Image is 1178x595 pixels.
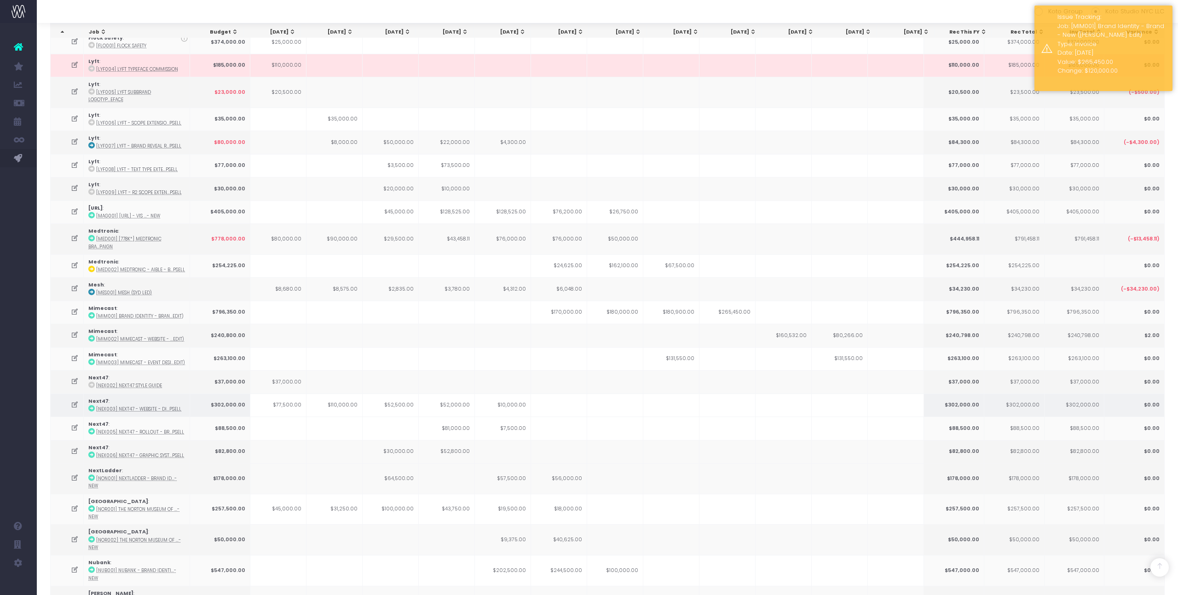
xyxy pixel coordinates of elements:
td: $2,835.00 [363,277,419,300]
td: $43,750.00 [419,494,475,525]
th: Aug 25: activate to sort column ascending [474,23,531,41]
strong: Lyft [88,112,99,119]
strong: Flock Safety [88,34,123,41]
td: $110,000.00 [924,54,984,77]
td: : [84,131,190,154]
td: $9,375.00 [475,524,531,555]
td: $84,300.00 [984,131,1045,154]
strong: Lyft [88,81,99,88]
td: $34,230.00 [924,277,984,300]
abbr: [LYF004] Lyft Typeface Commission [96,66,178,72]
td: $76,200.00 [531,200,587,223]
td: $35,000.00 [984,108,1045,131]
td: $37,000.00 [1045,370,1105,393]
td: $0.00 [1104,555,1165,586]
abbr: [NOR002] The Norton Museum of Art - Website Reskins - Digital - New [88,537,181,550]
img: images/default_profile_image.png [12,577,25,590]
td: $23,000.00 [190,77,250,108]
td: $20,000.00 [363,177,419,200]
td: $7,500.00 [475,417,531,440]
div: [DATE] [827,29,872,36]
td: $263,100.00 [190,347,250,370]
div: Rec Total [1000,29,1045,36]
td: $0.00 [1104,200,1165,223]
td: $50,000.00 [1045,524,1105,555]
td: $0.00 [1104,108,1165,131]
td: $50,000.00 [363,131,419,154]
td: $796,350.00 [1045,301,1105,324]
td: $50,000.00 [924,524,984,555]
td: $50,000.00 [190,524,250,555]
abbr: [MAG001] magicschool.ai - Vis & Verbal ID - Brand - New [96,213,160,219]
td: : [84,394,190,417]
td: $180,000.00 [587,301,643,324]
td: : [84,555,190,586]
td: $88,500.00 [924,417,984,440]
abbr: [NEX003] Next47 - Website - Digital - Upsell [96,406,181,412]
td: $64,500.00 [363,463,419,494]
td: $405,000.00 [190,200,250,223]
td: $10,000.00 [475,394,531,417]
div: [DATE] [309,29,353,36]
td: $77,000.00 [984,154,1045,177]
td: $0.00 [1104,370,1165,393]
td: $257,500.00 [924,494,984,525]
strong: [URL] [88,205,103,212]
td: $23,500.00 [1045,77,1105,108]
div: [DATE] [712,29,756,36]
td: $35,000.00 [306,108,363,131]
td: $0.00 [1104,254,1165,277]
div: Budget [194,29,238,36]
td: $444,958.11 [924,223,984,254]
td: : [84,277,190,300]
td: $796,350.00 [984,301,1045,324]
td: $25,000.00 [924,30,984,53]
td: $77,500.00 [250,394,306,417]
td: $374,000.00 [190,30,250,53]
td: $131,550.00 [643,347,699,370]
strong: Lyft [88,158,99,165]
td: $34,230.00 [1045,277,1105,300]
td: $0.00 [1104,417,1165,440]
td: $52,800.00 [419,440,475,463]
td: $80,266.00 [812,324,868,347]
div: Issue Tracking: Job: [MIM001] Brand Identity - Brand - New ([PERSON_NAME] Edit) Type: invoice Dat... [1057,12,1166,84]
th: Oct 25: activate to sort column ascending [589,23,647,41]
th: Rec This FY: activate to sort column ascending [935,23,992,41]
div: Rec This FY [943,29,987,36]
th: Sep 25: activate to sort column ascending [531,23,589,41]
td: $178,000.00 [1045,463,1105,494]
td: $82,800.00 [1045,440,1105,463]
td: $0.00 [1104,154,1165,177]
strong: NextLadder [88,467,122,474]
abbr: [LYF007] Lyft - Brand Reveal Reel - Brand - Upsell [96,143,181,149]
td: $35,000.00 [190,108,250,131]
td: $302,000.00 [1045,394,1105,417]
td: $88,500.00 [1045,417,1105,440]
div: [DATE] [482,29,526,36]
td: $10,000.00 [419,177,475,200]
td: $88,500.00 [190,417,250,440]
div: [DATE] [539,29,583,36]
strong: [GEOGRAPHIC_DATA] [88,528,148,535]
td: $547,000.00 [1045,555,1105,586]
td: $56,000.00 [531,463,587,494]
abbr: [NUB001] Nubank - Brand Identity - Brand - New [88,567,176,581]
div: Job [89,29,181,36]
td: $76,000.00 [531,223,587,254]
td: $180,900.00 [643,301,699,324]
td: $30,000.00 [984,177,1045,200]
td: $73,500.00 [419,154,475,177]
td: : [84,223,190,254]
td: $30,000.00 [190,177,250,200]
td: $796,350.00 [924,301,984,324]
strong: Mimecast [88,328,117,335]
td: $162,100.00 [587,254,643,277]
td: $6,048.00 [531,277,587,300]
td: $302,000.00 [924,394,984,417]
th: Nov 25: activate to sort column ascending [647,23,704,41]
td: $37,000.00 [250,370,306,393]
td: $34,230.00 [984,277,1045,300]
td: : [84,254,190,277]
td: $45,000.00 [250,494,306,525]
